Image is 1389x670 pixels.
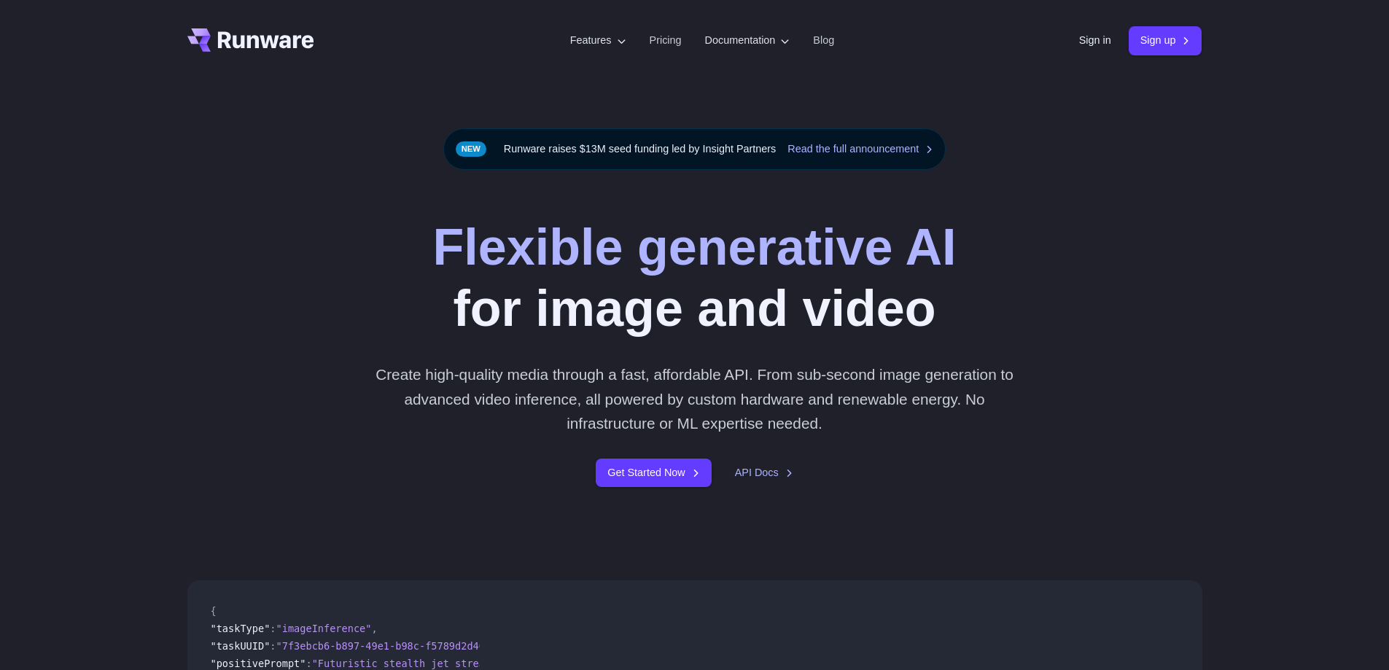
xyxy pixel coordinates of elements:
label: Documentation [705,32,790,49]
span: : [306,658,311,669]
a: Go to / [187,28,314,52]
span: "taskType" [211,623,271,634]
span: : [270,640,276,652]
a: Read the full announcement [787,141,933,157]
a: API Docs [735,464,793,481]
a: Get Started Now [596,459,711,487]
span: { [211,605,217,617]
span: "7f3ebcb6-b897-49e1-b98c-f5789d2d40d7" [276,640,503,652]
span: "taskUUID" [211,640,271,652]
span: "imageInference" [276,623,372,634]
span: : [270,623,276,634]
a: Sign up [1129,26,1202,55]
span: , [371,623,377,634]
a: Sign in [1079,32,1111,49]
strong: Flexible generative AI [432,219,956,276]
span: "positivePrompt" [211,658,306,669]
p: Create high-quality media through a fast, affordable API. From sub-second image generation to adv... [370,362,1019,435]
a: Blog [813,32,834,49]
h1: for image and video [432,217,956,339]
span: "Futuristic stealth jet streaking through a neon-lit cityscape with glowing purple exhaust" [312,658,855,669]
label: Features [570,32,626,49]
div: Runware raises $13M seed funding led by Insight Partners [443,128,946,170]
a: Pricing [650,32,682,49]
